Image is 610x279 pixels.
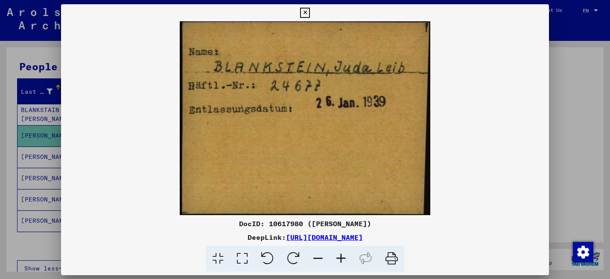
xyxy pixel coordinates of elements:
div: Zustimmung ändern [572,242,593,262]
div: DocID: 10617980 ([PERSON_NAME]) [61,219,549,229]
img: 001.jpg [61,21,549,215]
div: DeepLink: [61,232,549,242]
a: [URL][DOMAIN_NAME] [286,233,363,242]
img: Zustimmung ändern [573,242,593,262]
